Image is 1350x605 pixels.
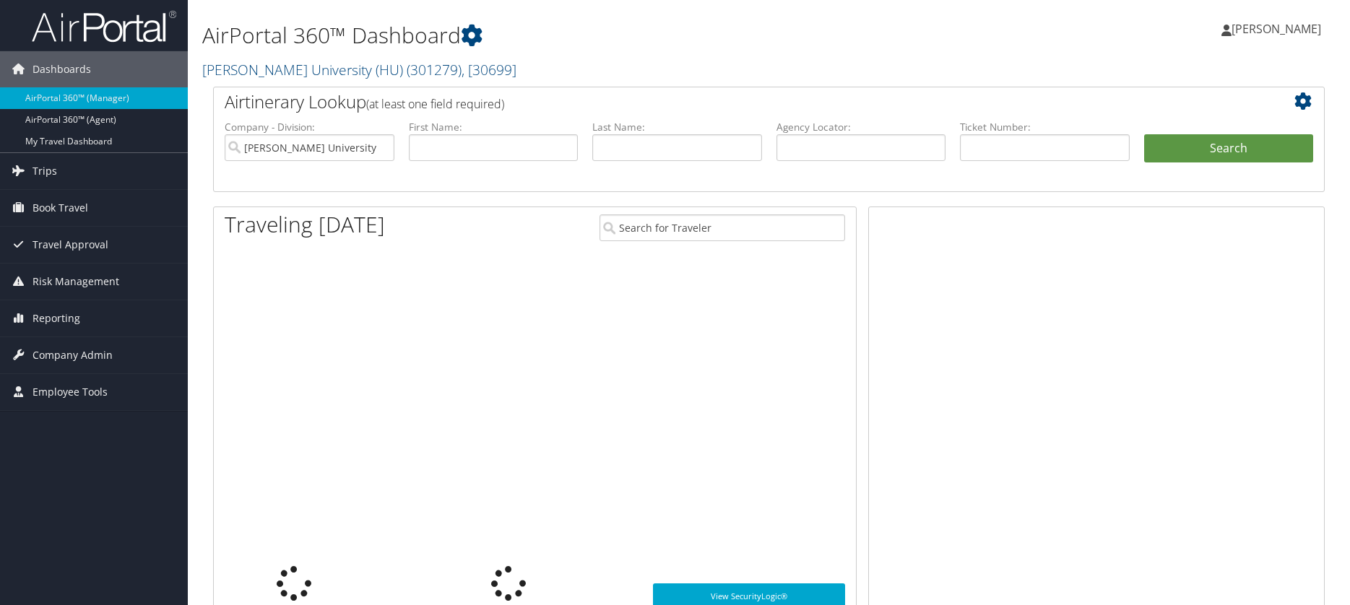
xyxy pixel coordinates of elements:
label: First Name: [409,120,579,134]
span: [PERSON_NAME] [1232,21,1321,37]
span: Risk Management [33,264,119,300]
input: Search for Traveler [600,214,846,241]
span: Reporting [33,300,80,336]
label: Company - Division: [225,120,394,134]
h1: Traveling [DATE] [225,209,385,240]
h1: AirPortal 360™ Dashboard [202,20,958,51]
span: ( 301279 ) [407,60,462,79]
span: Trips [33,153,57,189]
h2: Airtinerary Lookup [225,90,1221,114]
a: [PERSON_NAME] [1221,7,1336,51]
span: Employee Tools [33,374,108,410]
span: Travel Approval [33,227,108,263]
label: Agency Locator: [776,120,946,134]
span: (at least one field required) [366,96,504,112]
span: , [ 30699 ] [462,60,516,79]
button: Search [1144,134,1314,163]
span: Company Admin [33,337,113,373]
img: airportal-logo.png [32,9,176,43]
label: Last Name: [592,120,762,134]
span: Dashboards [33,51,91,87]
a: [PERSON_NAME] University (HU) [202,60,516,79]
label: Ticket Number: [960,120,1130,134]
span: Book Travel [33,190,88,226]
